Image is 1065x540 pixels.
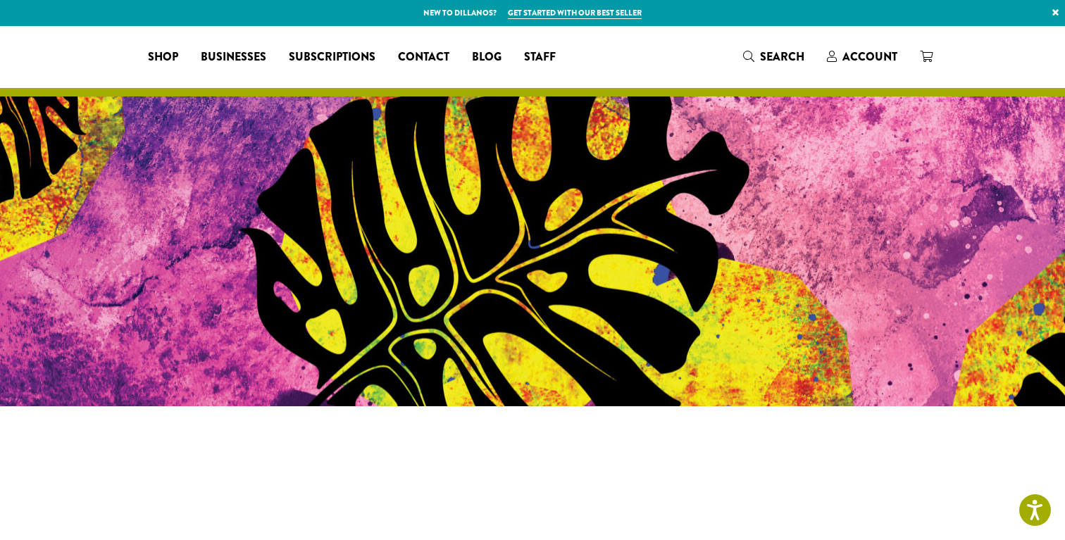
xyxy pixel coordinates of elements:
span: Shop [148,49,178,66]
span: Account [842,49,897,65]
span: Staff [524,49,556,66]
span: Contact [398,49,449,66]
a: Staff [513,46,567,68]
span: Subscriptions [289,49,375,66]
span: Search [760,49,804,65]
span: Blog [472,49,502,66]
a: Get started with our best seller [508,7,642,19]
a: Shop [137,46,189,68]
span: Businesses [201,49,266,66]
a: Search [732,45,816,68]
